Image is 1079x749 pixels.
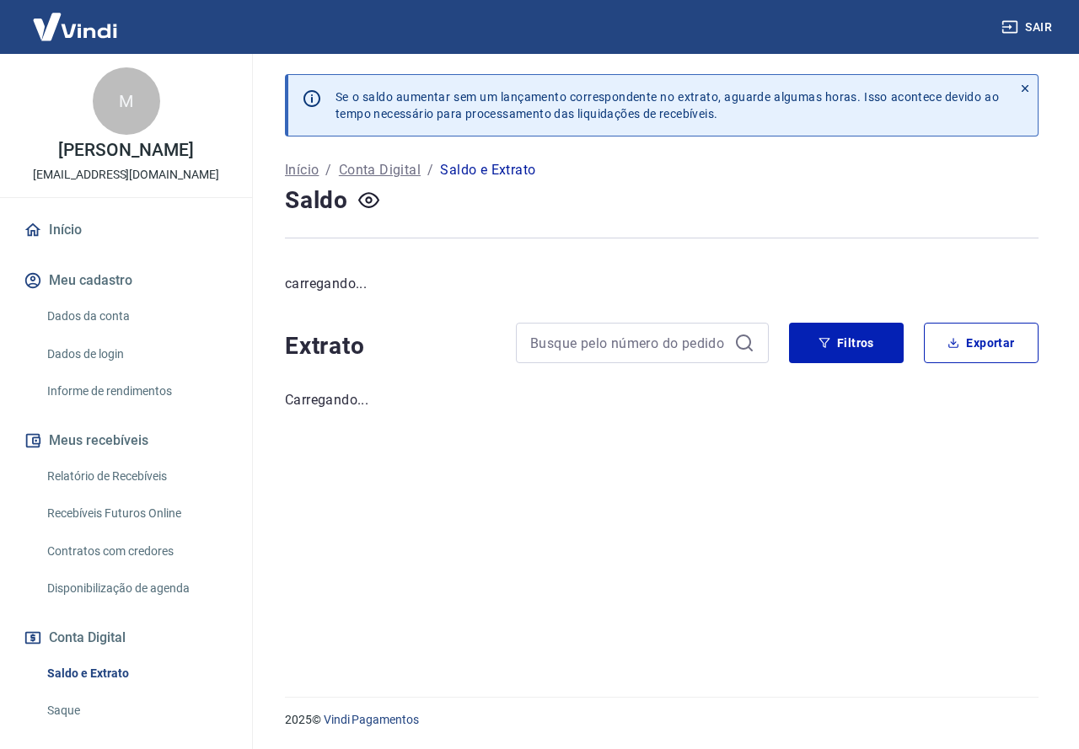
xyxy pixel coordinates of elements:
img: Vindi [20,1,130,52]
p: [PERSON_NAME] [58,142,193,159]
button: Meus recebíveis [20,422,232,459]
a: Recebíveis Futuros Online [40,496,232,531]
a: Saque [40,693,232,728]
button: Sair [998,12,1059,43]
button: Conta Digital [20,619,232,656]
a: Início [285,160,319,180]
a: Informe de rendimentos [40,374,232,409]
h4: Extrato [285,329,496,363]
p: 2025 © [285,711,1039,729]
a: Vindi Pagamentos [324,713,419,726]
a: Contratos com credores [40,534,232,569]
p: [EMAIL_ADDRESS][DOMAIN_NAME] [33,166,219,184]
p: carregando... [285,274,1039,294]
div: M [93,67,160,135]
input: Busque pelo número do pedido [530,330,727,356]
button: Meu cadastro [20,262,232,299]
a: Relatório de Recebíveis [40,459,232,494]
p: / [427,160,433,180]
p: Se o saldo aumentar sem um lançamento correspondente no extrato, aguarde algumas horas. Isso acon... [336,88,999,122]
p: / [325,160,331,180]
a: Dados da conta [40,299,232,334]
a: Início [20,211,232,249]
p: Carregando... [285,390,1039,410]
a: Conta Digital [339,160,421,180]
p: Saldo e Extrato [440,160,535,180]
a: Saldo e Extrato [40,656,232,691]
button: Filtros [789,323,904,363]
a: Dados de login [40,337,232,372]
button: Exportar [924,323,1039,363]
a: Disponibilização de agenda [40,571,232,606]
h4: Saldo [285,184,348,217]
